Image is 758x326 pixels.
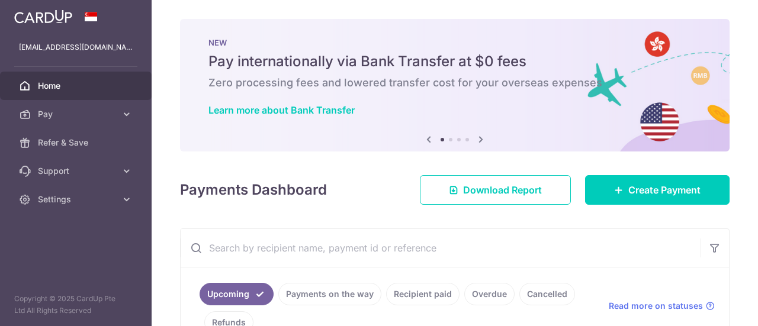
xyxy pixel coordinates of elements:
[180,179,327,201] h4: Payments Dashboard
[38,137,116,149] span: Refer & Save
[628,183,701,197] span: Create Payment
[519,283,575,305] a: Cancelled
[278,283,381,305] a: Payments on the way
[585,175,730,205] a: Create Payment
[19,41,133,53] p: [EMAIL_ADDRESS][DOMAIN_NAME]
[208,76,701,90] h6: Zero processing fees and lowered transfer cost for your overseas expenses
[420,175,571,205] a: Download Report
[609,300,715,312] a: Read more on statuses
[38,80,116,92] span: Home
[181,229,701,267] input: Search by recipient name, payment id or reference
[208,104,355,116] a: Learn more about Bank Transfer
[38,108,116,120] span: Pay
[208,52,701,71] h5: Pay internationally via Bank Transfer at $0 fees
[464,283,515,305] a: Overdue
[463,183,542,197] span: Download Report
[208,38,701,47] p: NEW
[38,193,116,205] span: Settings
[180,19,730,151] img: Bank transfer banner
[14,9,72,24] img: CardUp
[609,300,703,312] span: Read more on statuses
[386,283,460,305] a: Recipient paid
[38,165,116,177] span: Support
[200,283,274,305] a: Upcoming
